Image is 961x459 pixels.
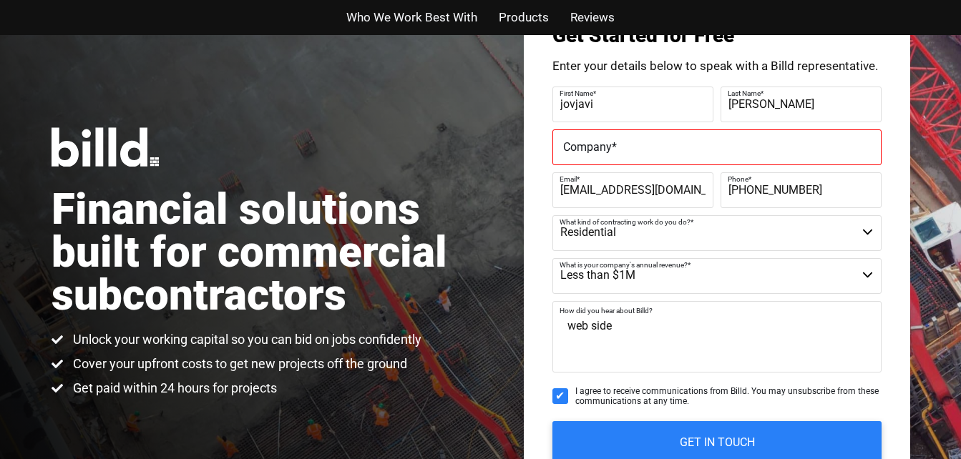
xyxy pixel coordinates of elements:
span: Cover your upfront costs to get new projects off the ground [69,355,407,372]
span: Email [560,174,577,182]
span: Phone [728,174,748,182]
h3: Get Started for Free [552,26,882,46]
a: Reviews [570,7,615,28]
span: I agree to receive communications from Billd. You may unsubscribe from these communications at an... [575,386,882,407]
p: Enter your details below to speak with a Billd representative. [552,60,882,72]
span: Get paid within 24 hours for projects [69,380,277,397]
a: Who We Work Best With [346,7,477,28]
span: Unlock your working capital so you can bid on jobs confidently [69,331,421,348]
span: Company [563,139,612,153]
input: I agree to receive communications from Billd. You may unsubscribe from these communications at an... [552,388,568,404]
span: Last Name [728,89,761,97]
a: Products [499,7,549,28]
span: How did you hear about Billd? [560,307,653,315]
textarea: web side [552,301,882,372]
span: First Name [560,89,593,97]
h1: Financial solutions built for commercial subcontractors [52,188,481,317]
